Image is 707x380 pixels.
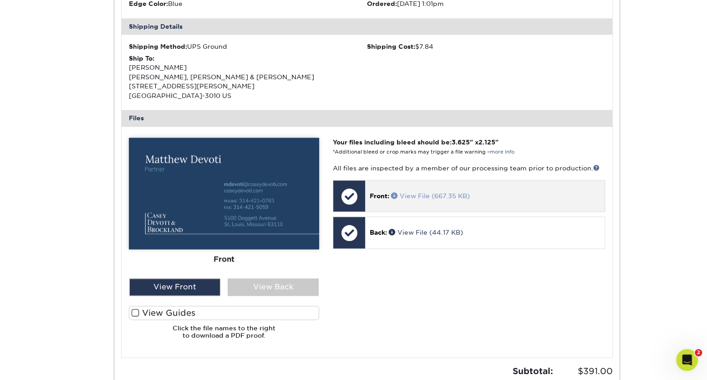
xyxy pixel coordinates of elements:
strong: Shipping Cost: [367,43,415,50]
span: 2 [695,349,702,356]
div: View Back [228,278,319,296]
a: more info [490,149,514,155]
iframe: Intercom live chat [676,349,698,371]
div: Shipping Details [122,18,612,35]
strong: Ship To: [129,55,154,62]
span: Back: [370,229,387,236]
iframe: Google Customer Reviews [2,352,77,377]
p: All files are inspected by a member of our processing team prior to production. [333,164,605,173]
label: View Guides [129,306,319,320]
div: $7.84 [367,42,605,51]
strong: Your files including bleed should be: " x " [333,139,498,146]
span: $391.00 [556,365,613,378]
div: View Front [129,278,220,296]
a: View File (667.35 KB) [391,192,470,200]
strong: Shipping Method: [129,43,187,50]
h6: Click the file names to the right to download a PDF proof. [129,324,319,347]
div: UPS Ground [129,42,367,51]
span: Front: [370,192,389,200]
div: Files [122,110,612,126]
span: 3.625 [452,139,470,146]
span: 2.125 [478,139,495,146]
small: *Additional bleed or crop marks may trigger a file warning – [333,149,514,155]
a: View File (44.17 KB) [389,229,463,236]
div: [PERSON_NAME] [PERSON_NAME], [PERSON_NAME] & [PERSON_NAME] [STREET_ADDRESS][PERSON_NAME] [GEOGRAP... [129,54,367,100]
div: Front [129,249,319,269]
strong: Subtotal: [513,366,553,376]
